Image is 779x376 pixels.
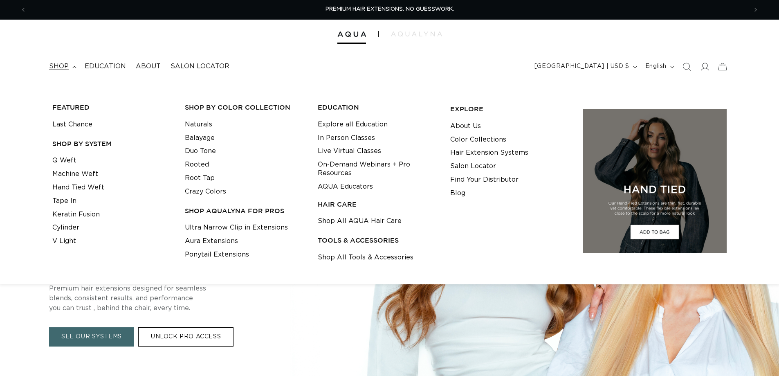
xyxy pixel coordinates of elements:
[318,236,438,245] h3: TOOLS & ACCESSORIES
[391,32,442,36] img: aqualyna.com
[450,146,528,160] a: Hair Extension Systems
[678,58,696,76] summary: Search
[52,167,98,181] a: Machine Weft
[185,221,288,234] a: Ultra Narrow Clip in Extensions
[49,294,294,304] p: blends, consistent results, and performance
[450,119,481,133] a: About Us
[318,144,381,158] a: Live Virtual Classes
[49,328,134,347] a: SEE OUR SYSTEMS
[337,32,366,37] img: Aqua Hair Extensions
[450,105,570,113] h3: EXPLORE
[318,214,402,228] a: Shop All AQUA Hair Care
[52,208,100,221] a: Keratin Fusion
[52,234,76,248] a: V Light
[534,62,629,71] span: [GEOGRAPHIC_DATA] | USD $
[85,62,126,71] span: Education
[171,62,229,71] span: Salon Locator
[136,62,161,71] span: About
[185,103,305,112] h3: Shop by Color Collection
[326,7,454,12] span: PREMIUM HAIR EXTENSIONS. NO GUESSWORK.
[645,62,667,71] span: English
[318,131,375,145] a: In Person Classes
[640,59,678,74] button: English
[52,221,79,234] a: Cylinder
[318,158,438,180] a: On-Demand Webinars + Pro Resources
[166,57,234,76] a: Salon Locator
[44,57,80,76] summary: shop
[185,248,249,261] a: Ponytail Extensions
[450,187,465,200] a: Blog
[49,62,69,71] span: shop
[185,207,305,215] h3: Shop AquaLyna for Pros
[52,181,104,194] a: Hand Tied Weft
[80,57,131,76] a: Education
[185,118,212,131] a: Naturals
[185,234,238,248] a: Aura Extensions
[52,118,92,131] a: Last Chance
[318,180,373,194] a: AQUA Educators
[185,131,215,145] a: Balayage
[530,59,640,74] button: [GEOGRAPHIC_DATA] | USD $
[49,284,294,294] p: Premium hair extensions designed for seamless
[450,133,506,146] a: Color Collections
[49,304,294,313] p: you can trust , behind the chair, every time.
[450,160,496,173] a: Salon Locator
[318,103,438,112] h3: EDUCATION
[185,171,215,185] a: Root Tap
[138,328,233,347] a: UNLOCK PRO ACCESS
[14,2,32,18] button: Previous announcement
[450,173,519,187] a: Find Your Distributor
[318,118,388,131] a: Explore all Education
[131,57,166,76] a: About
[318,251,413,264] a: Shop All Tools & Accessories
[52,103,172,112] h3: FEATURED
[52,194,76,208] a: Tape In
[747,2,765,18] button: Next announcement
[52,140,172,148] h3: SHOP BY SYSTEM
[185,158,209,171] a: Rooted
[185,144,216,158] a: Duo Tone
[185,185,226,198] a: Crazy Colors
[318,200,438,209] h3: HAIR CARE
[52,154,76,167] a: Q Weft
